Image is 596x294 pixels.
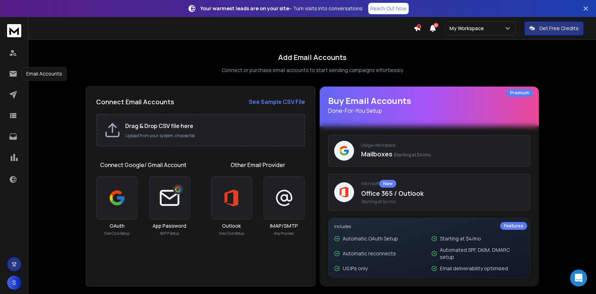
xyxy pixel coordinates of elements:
div: New [379,180,396,188]
span: Starting at $4/mo [361,199,524,205]
h1: Add Email Accounts [278,52,347,62]
h2: Drag & Drop CSV file here [125,122,297,130]
div: Email Accounts [22,67,67,81]
p: My Workspace [449,25,487,32]
div: Open Intercom Messenger [570,270,587,287]
p: Microsoft [361,180,524,188]
span: Starting at $4/mo [394,152,431,158]
p: US IPs only [343,265,368,272]
span: 50 [434,23,438,28]
p: Automatic reconnects [343,250,396,257]
p: One Click Setup [104,231,129,236]
a: Reach Out Now [368,3,409,14]
div: Premium [506,89,533,97]
p: Mailboxes [361,149,524,159]
p: Email deliverability optimised [440,265,508,272]
h3: App Password [153,222,186,229]
p: Upload from your system, choose file [125,133,297,139]
p: Includes [334,224,524,229]
h2: Connect Email Accounts [96,97,174,107]
button: Get Free Credits [524,21,584,35]
p: Done-For-You Setup [328,106,530,115]
p: SMTP Setup [160,231,179,236]
h3: IMAP/SMTP [270,222,298,229]
p: Google Workspace [361,143,524,148]
p: Reach Out Now [370,5,407,12]
img: logo [7,24,21,37]
h3: Outlook [222,222,241,229]
p: Any Provider [274,231,294,236]
p: – Turn visits into conversations [200,5,363,12]
h1: Other Email Provider [231,161,285,169]
button: S [7,276,21,290]
strong: See Sample CSV File [249,98,305,106]
h1: Buy Email Accounts [328,95,530,115]
p: Automated SPF, DKIM, DMARC setup [440,246,524,261]
h1: Connect Google/ Gmail Account [100,161,187,169]
p: Connect or purchase email accounts to start sending campaigns effortlessly [222,67,403,74]
p: Get Free Credits [539,25,579,32]
a: See Sample CSV File [249,98,305,106]
strong: Your warmest leads are on your site [200,5,289,12]
p: Automatic OAuth Setup [343,235,398,242]
h3: OAuth [110,222,125,229]
div: Features [500,222,527,230]
p: Starting at $4/mo [440,235,481,242]
p: One Click Setup [219,231,244,236]
p: Office 365 / Outlook [361,188,524,198]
